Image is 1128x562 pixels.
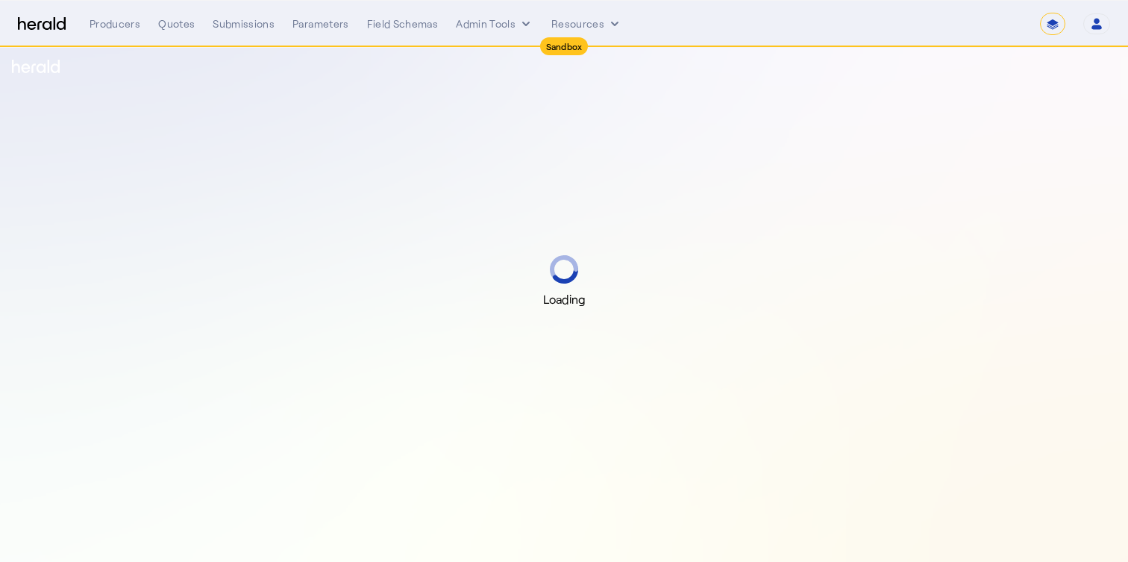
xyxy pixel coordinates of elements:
div: Producers [90,16,140,31]
div: Parameters [292,16,349,31]
button: Resources dropdown menu [551,16,622,31]
div: Field Schemas [367,16,439,31]
div: Quotes [158,16,195,31]
img: Herald Logo [18,17,66,31]
div: Submissions [213,16,275,31]
button: internal dropdown menu [456,16,533,31]
div: Sandbox [540,37,589,55]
